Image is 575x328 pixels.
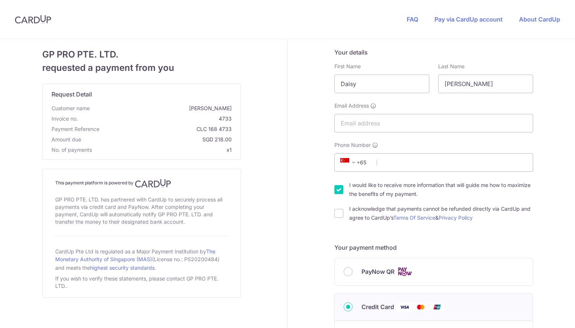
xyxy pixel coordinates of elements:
[227,147,232,153] span: x1
[81,115,232,122] span: 4733
[349,181,533,199] label: I would like to receive more information that will guide me how to maximize the benefits of my pa...
[102,125,232,133] span: CLC 168 4733
[407,16,418,23] a: FAQ
[90,265,155,271] a: highest security standards
[334,75,429,93] input: First name
[55,273,228,291] div: If you wish to verify these statements, please contact GP PRO PTE. LTD..
[42,61,241,75] span: requested a payment from you
[135,179,171,188] img: CardUp
[15,15,51,24] img: CardUp
[334,63,361,70] label: First Name
[334,243,533,252] h5: Your payment method
[413,302,428,312] img: Mastercard
[439,214,473,221] a: Privacy Policy
[344,302,524,312] div: Credit Card Visa Mastercard Union Pay
[344,267,524,276] div: PayNow QR Cards logo
[397,267,412,276] img: Cards logo
[334,48,533,57] h5: Your details
[434,16,503,23] a: Pay via CardUp account
[334,102,369,109] span: Email Address
[55,194,228,227] div: GP PRO PTE. LTD. has partnered with CardUp to securely process all payments via credit card and P...
[52,91,92,98] span: translation missing: en.request_detail
[361,267,394,276] span: PayNow QR
[42,48,241,61] span: GP PRO PTE. LTD.
[52,105,90,112] span: Customer name
[397,302,412,312] img: Visa
[334,114,533,132] input: Email address
[52,136,81,143] span: Amount due
[349,204,533,222] label: I acknowledge that payments cannot be refunded directly via CardUp and agree to CardUp’s &
[393,214,435,221] a: Terms Of Service
[430,302,445,312] img: Union Pay
[84,136,232,143] span: SGD 218.00
[55,179,228,188] h4: This payment platform is powered by
[52,126,99,132] span: translation missing: en.payment_reference
[52,146,92,154] span: No. of payments
[438,63,465,70] label: Last Name
[55,245,228,273] div: CardUp Pte Ltd is regulated as a Major Payment Institution by (License no.: PS20200484) and meets...
[52,115,78,122] span: Invoice no.
[338,158,371,167] span: +65
[334,141,371,149] span: Phone Number
[519,16,560,23] a: About CardUp
[361,302,394,311] span: Credit Card
[438,75,533,93] input: Last name
[93,105,232,112] span: [PERSON_NAME]
[340,158,358,167] span: +65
